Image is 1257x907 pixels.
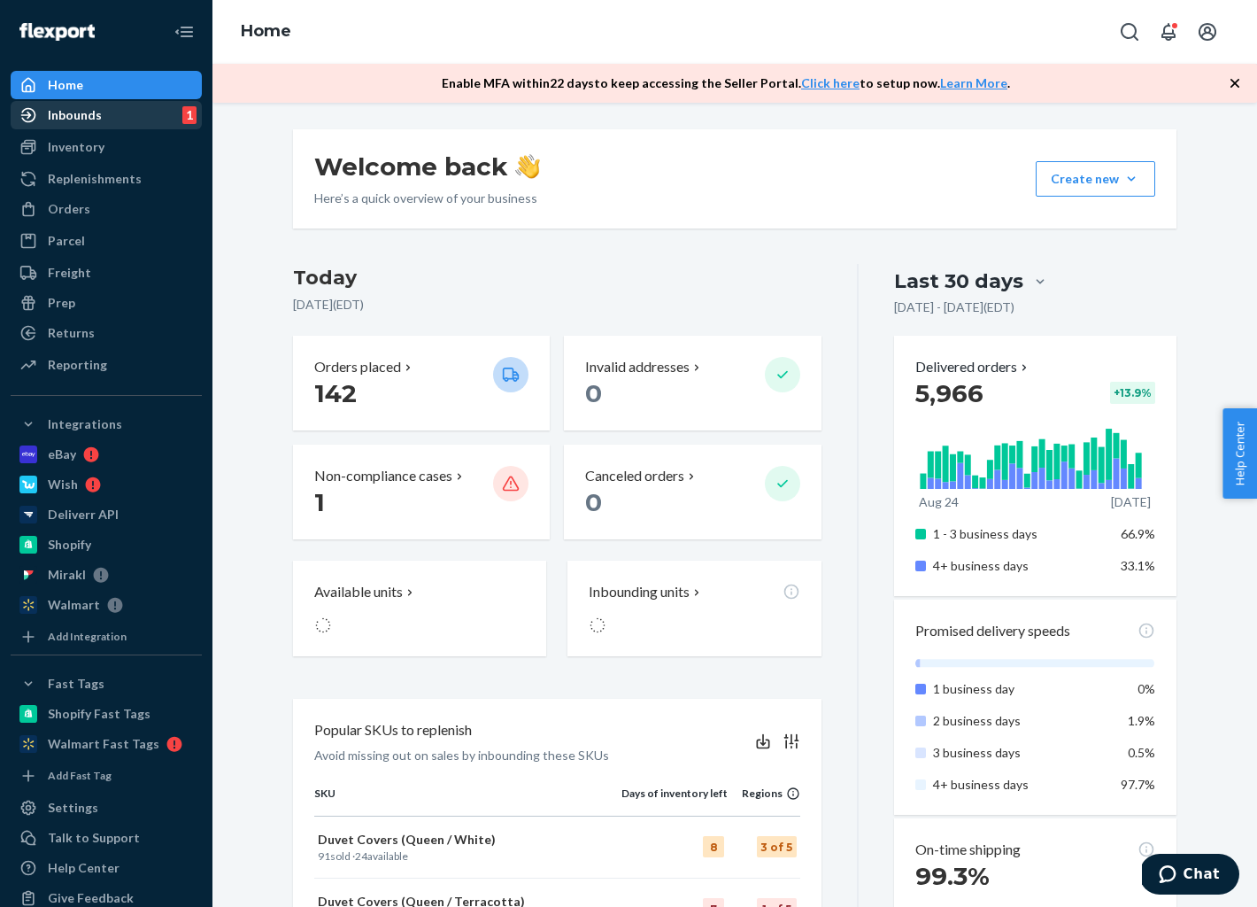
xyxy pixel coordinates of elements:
p: Invalid addresses [585,357,690,377]
button: Open account menu [1190,14,1225,50]
p: 4+ business days [933,557,1107,575]
span: 66.9% [1121,526,1155,541]
a: Returns [11,319,202,347]
span: 142 [314,378,357,408]
div: Fast Tags [48,675,104,693]
div: Help Center [48,859,120,877]
div: Orders [48,200,90,218]
p: Orders placed [314,357,401,377]
span: 91 [318,849,330,863]
p: 3 business days [933,744,1107,762]
button: Fast Tags [11,670,202,698]
div: + 13.9 % [1110,382,1155,404]
span: 24 [355,849,367,863]
div: 1 [182,106,197,124]
a: Orders [11,195,202,223]
a: Freight [11,259,202,287]
div: Parcel [48,232,85,250]
ol: breadcrumbs [227,6,305,58]
div: Walmart [48,596,100,614]
p: 1 - 3 business days [933,525,1107,543]
p: Available units [314,582,403,602]
span: 97.7% [1121,777,1155,792]
button: Integrations [11,410,202,438]
div: Walmart Fast Tags [48,735,159,753]
a: Walmart [11,591,202,619]
a: Walmart Fast Tags [11,730,202,758]
div: Add Integration [48,629,127,644]
a: Inventory [11,133,202,161]
span: Help Center [1222,408,1257,499]
span: 33.1% [1121,558,1155,573]
button: Inbounding units [567,561,821,656]
div: Home [48,76,83,94]
a: Wish [11,470,202,499]
span: 1.9% [1128,713,1155,728]
a: eBay [11,440,202,469]
p: Canceled orders [585,466,684,486]
div: Give Feedback [48,889,134,907]
p: 4+ business days [933,776,1107,794]
div: Talk to Support [48,829,140,847]
span: 0 [585,487,602,517]
a: Deliverr API [11,500,202,529]
a: Inbounds1 [11,101,202,129]
p: 2 business days [933,712,1107,730]
div: Add Fast Tag [48,768,112,783]
p: Popular SKUs to replenish [314,720,472,740]
a: Shopify [11,531,202,559]
div: Freight [48,264,91,282]
a: Help Center [11,854,202,882]
a: Mirakl [11,561,202,589]
p: Avoid missing out on sales by inbounding these SKUs [314,747,609,764]
button: Open notifications [1151,14,1186,50]
div: Integrations [48,415,122,433]
iframe: Opens a widget where you can chat to one of our agents [1142,854,1239,898]
h3: Today [293,264,821,292]
button: Open Search Box [1112,14,1147,50]
p: Non-compliance cases [314,466,452,486]
div: eBay [48,446,76,463]
img: Flexport logo [19,23,95,41]
p: Duvet Covers (Queen / White) [318,831,618,849]
span: 0 [585,378,602,408]
button: Orders placed 142 [293,336,550,430]
div: Returns [48,324,95,342]
button: Non-compliance cases 1 [293,445,550,539]
div: Settings [48,799,98,817]
div: Reporting [48,356,107,374]
div: Shopify Fast Tags [48,705,150,723]
div: 8 [703,836,724,857]
a: Click here [801,75,860,90]
div: Mirakl [48,566,86,584]
button: Close Navigation [166,14,202,50]
p: [DATE] [1111,493,1151,511]
p: [DATE] - [DATE] ( EDT ) [894,298,1014,316]
a: Add Fast Tag [11,765,202,787]
p: Inbounding units [589,582,690,602]
h1: Welcome back [314,151,540,182]
a: Home [241,21,291,41]
div: Inventory [48,138,104,156]
a: Home [11,71,202,99]
button: Create new [1036,161,1155,197]
a: Settings [11,794,202,822]
button: Invalid addresses 0 [564,336,821,430]
button: Available units [293,561,546,656]
div: Prep [48,294,75,312]
div: Deliverr API [48,506,119,523]
p: On-time shipping [915,840,1021,860]
div: Inbounds [48,106,102,124]
p: Promised delivery speeds [915,621,1070,641]
p: Enable MFA within 22 days to keep accessing the Seller Portal. to setup now. . [442,74,1010,92]
img: hand-wave emoji [515,154,540,179]
a: Learn More [940,75,1007,90]
p: Aug 24 [919,493,959,511]
p: sold · available [318,849,618,864]
span: 99.3% [915,861,990,891]
a: Prep [11,289,202,317]
a: Reporting [11,351,202,379]
span: 1 [314,487,325,517]
div: Shopify [48,536,91,554]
